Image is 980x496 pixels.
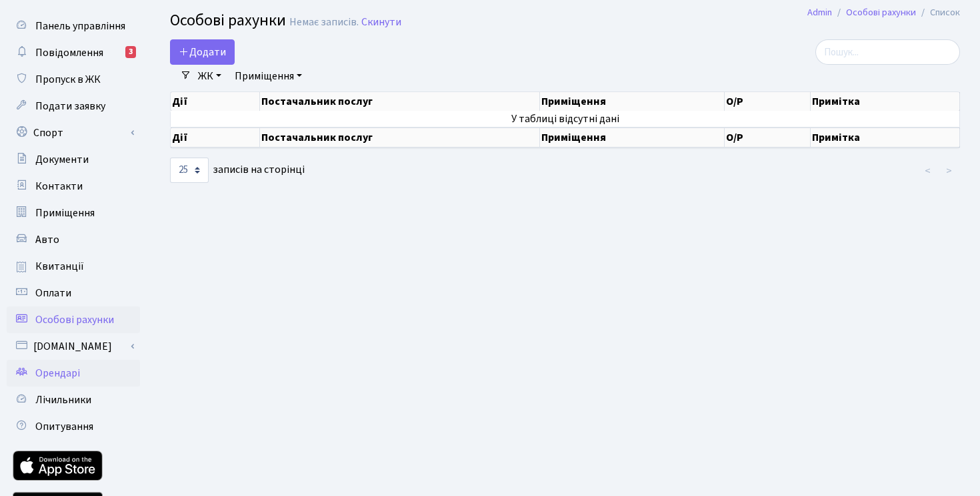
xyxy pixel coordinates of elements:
a: Квитанції [7,253,140,280]
a: Скинути [361,16,401,29]
a: Опитування [7,413,140,440]
span: Квитанції [35,259,84,274]
td: У таблиці відсутні дані [171,111,960,127]
li: Список [916,5,960,20]
a: ЖК [193,65,227,87]
span: Панель управління [35,19,125,33]
a: Пропуск в ЖК [7,66,140,93]
span: Опитування [35,419,93,434]
span: Авто [35,232,59,247]
a: Контакти [7,173,140,200]
span: Повідомлення [35,45,103,60]
th: Приміщення [540,128,725,148]
span: Особові рахунки [170,9,286,32]
a: Авто [7,226,140,253]
select: записів на сторінці [170,158,209,183]
span: Лічильники [35,393,91,407]
input: Пошук... [815,39,960,65]
span: Орендарі [35,366,80,381]
a: Приміщення [229,65,307,87]
a: Приміщення [7,200,140,226]
span: Пропуск в ЖК [35,72,101,87]
th: Примітка [811,128,960,148]
a: Додати [170,39,235,65]
th: О/Р [725,128,811,148]
span: Подати заявку [35,99,105,113]
th: Постачальник послуг [260,128,540,148]
a: [DOMAIN_NAME] [7,333,140,360]
div: 3 [125,46,136,58]
th: Приміщення [540,92,725,111]
a: Орендарі [7,360,140,387]
span: Приміщення [35,206,95,220]
th: О/Р [725,92,811,111]
a: Лічильники [7,387,140,413]
a: Оплати [7,280,140,306]
span: Особові рахунки [35,312,114,327]
a: Документи [7,146,140,173]
span: Додати [179,45,226,59]
a: Панель управління [7,13,140,39]
a: Спорт [7,119,140,146]
a: Подати заявку [7,93,140,119]
label: записів на сторінці [170,158,305,183]
th: Примітка [811,92,960,111]
span: Оплати [35,286,71,300]
a: Особові рахунки [7,306,140,333]
th: Дії [171,128,260,148]
a: Повідомлення3 [7,39,140,66]
span: Документи [35,152,89,167]
a: Admin [807,5,832,19]
span: Контакти [35,179,83,194]
div: Немає записів. [289,16,359,29]
th: Постачальник послуг [260,92,540,111]
th: Дії [171,92,260,111]
a: Особові рахунки [846,5,916,19]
